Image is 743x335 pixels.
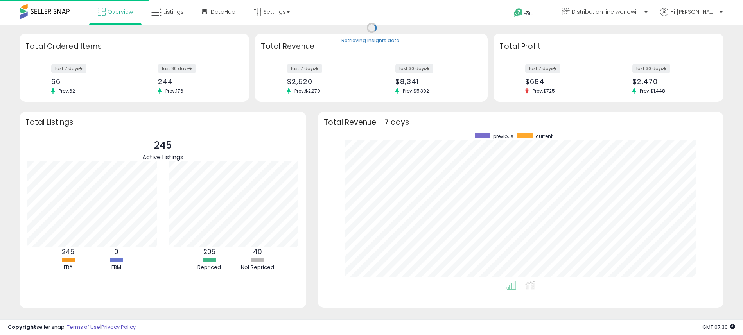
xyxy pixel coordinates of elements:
a: Hi [PERSON_NAME] [660,8,723,25]
span: Prev: $5,302 [399,88,433,94]
span: current [536,133,553,140]
div: Not Repriced [234,264,281,271]
div: Retrieving insights data.. [341,38,402,45]
div: 244 [158,77,235,86]
b: 245 [62,247,74,256]
span: Active Listings [142,153,183,161]
label: last 7 days [51,64,86,73]
span: previous [493,133,513,140]
span: Help [523,10,534,17]
div: 66 [51,77,129,86]
div: $8,341 [395,77,474,86]
span: Listings [163,8,184,16]
span: Prev: 62 [55,88,79,94]
div: $2,520 [287,77,366,86]
h3: Total Listings [25,119,300,125]
label: last 7 days [525,64,560,73]
label: last 30 days [632,64,670,73]
b: 205 [203,247,215,256]
span: Prev: 176 [162,88,187,94]
div: Repriced [186,264,233,271]
a: Help [508,2,549,25]
span: Prev: $2,270 [291,88,324,94]
span: Prev: $725 [529,88,559,94]
span: Distribution line worldwide ([GEOGRAPHIC_DATA]) [572,8,642,16]
label: last 30 days [158,64,196,73]
span: Overview [108,8,133,16]
span: Hi [PERSON_NAME] [670,8,717,16]
span: Prev: $1,448 [636,88,669,94]
div: $684 [525,77,603,86]
label: last 7 days [287,64,322,73]
a: Privacy Policy [101,323,136,331]
div: seller snap | | [8,324,136,331]
label: last 30 days [395,64,433,73]
i: Get Help [513,8,523,18]
div: $2,470 [632,77,710,86]
span: 2025-09-15 07:30 GMT [702,323,735,331]
h3: Total Ordered Items [25,41,243,52]
span: DataHub [211,8,235,16]
div: FBM [93,264,140,271]
strong: Copyright [8,323,36,331]
p: 245 [142,138,183,153]
a: Terms of Use [67,323,100,331]
h3: Total Revenue [261,41,482,52]
div: FBA [45,264,92,271]
h3: Total Profit [499,41,717,52]
b: 40 [253,247,262,256]
h3: Total Revenue - 7 days [324,119,718,125]
b: 0 [114,247,118,256]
